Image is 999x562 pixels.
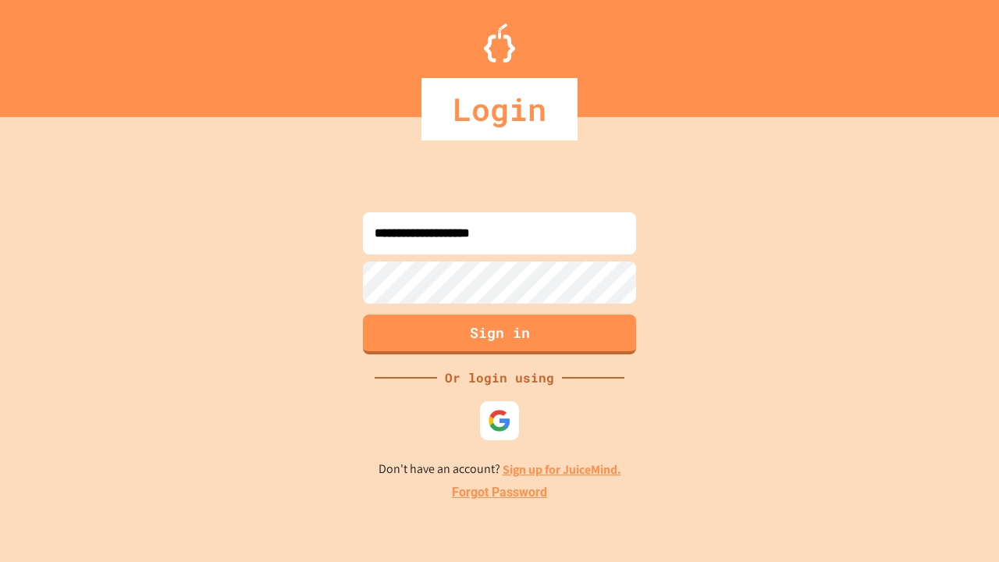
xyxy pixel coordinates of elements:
img: google-icon.svg [488,409,511,432]
a: Sign up for JuiceMind. [503,461,621,478]
div: Or login using [437,368,562,387]
p: Don't have an account? [379,460,621,479]
img: Logo.svg [484,23,515,62]
a: Forgot Password [452,483,547,502]
div: Login [421,78,578,140]
button: Sign in [363,315,636,354]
